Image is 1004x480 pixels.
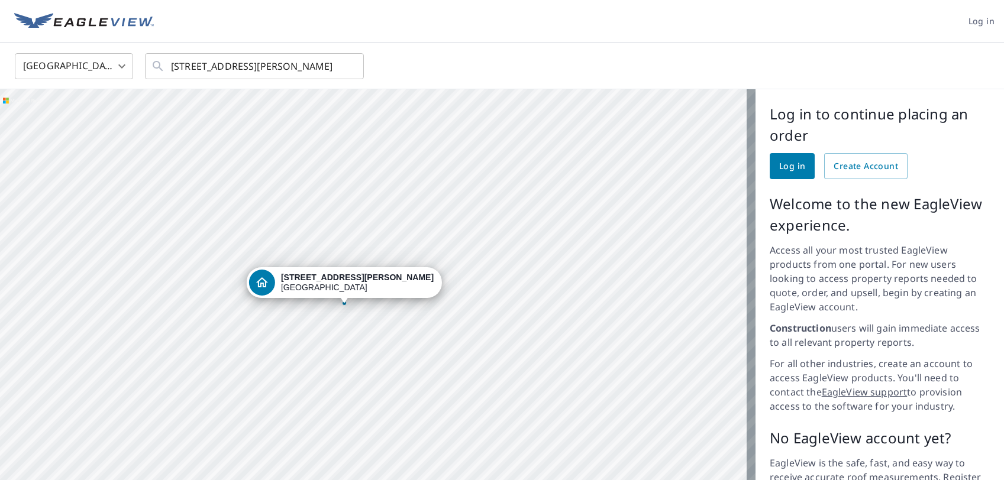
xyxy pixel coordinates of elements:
[824,153,908,179] a: Create Account
[15,50,133,83] div: [GEOGRAPHIC_DATA]
[281,273,434,282] strong: [STREET_ADDRESS][PERSON_NAME]
[770,427,990,449] p: No EagleView account yet?
[770,321,990,349] p: users will gain immediate access to all relevant property reports.
[770,243,990,314] p: Access all your most trusted EagleView products from one portal. For new users looking to access ...
[247,267,442,304] div: Dropped pin, building 1, Residential property, 1160 Bryant Rd Long Beach, CA 90815
[779,159,805,174] span: Log in
[770,356,990,413] p: For all other industries, create an account to access EagleView products. You'll need to contact ...
[969,14,995,29] span: Log in
[770,322,831,335] strong: Construction
[770,153,815,179] a: Log in
[14,13,154,31] img: EV Logo
[171,50,340,83] input: Search by address or latitude-longitude
[822,385,908,398] a: EagleView support
[770,193,990,236] p: Welcome to the new EagleView experience.
[770,103,990,146] p: Log in to continue placing an order
[281,273,434,293] div: [GEOGRAPHIC_DATA]
[834,159,898,174] span: Create Account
